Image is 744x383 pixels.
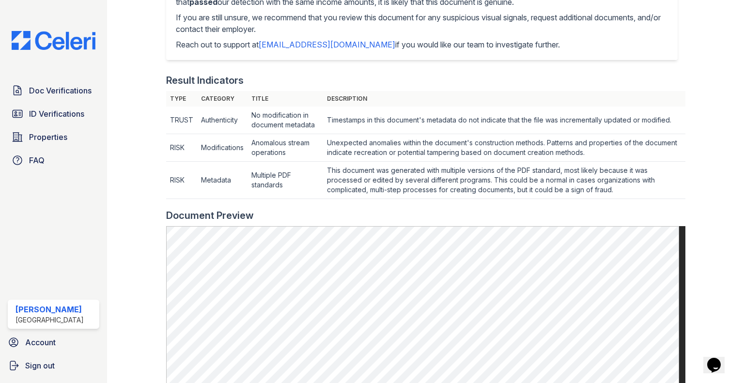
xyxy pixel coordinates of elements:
img: CE_Logo_Blue-a8612792a0a2168367f1c8372b55b34899dd931a85d93a1a3d3e32e68fde9ad4.png [4,31,103,50]
td: Timestamps in this document's metadata do not indicate that the file was incrementally updated or... [323,107,685,134]
div: [GEOGRAPHIC_DATA] [15,315,84,325]
th: Title [248,91,323,107]
a: Properties [8,127,99,147]
div: Result Indicators [166,74,244,87]
a: ID Verifications [8,104,99,123]
p: If you are still unsure, we recommend that you review this document for any suspicious visual sig... [176,12,668,35]
th: Description [323,91,685,107]
td: Anomalous stream operations [248,134,323,162]
span: Properties [29,131,67,143]
td: RISK [166,162,197,199]
th: Type [166,91,197,107]
td: RISK [166,134,197,162]
td: TRUST [166,107,197,134]
span: FAQ [29,154,45,166]
span: Doc Verifications [29,85,92,96]
td: Modifications [197,134,248,162]
td: No modification in document metadata [248,107,323,134]
td: Unexpected anomalies within the document's construction methods. Patterns and properties of the d... [323,134,685,162]
a: Account [4,333,103,352]
span: ID Verifications [29,108,84,120]
div: Document Preview [166,209,254,222]
a: [EMAIL_ADDRESS][DOMAIN_NAME] [259,40,395,49]
a: Doc Verifications [8,81,99,100]
td: Multiple PDF standards [248,162,323,199]
td: Authenticity [197,107,248,134]
a: Sign out [4,356,103,375]
td: This document was generated with multiple versions of the PDF standard, most likely because it wa... [323,162,685,199]
th: Category [197,91,248,107]
a: FAQ [8,151,99,170]
p: Reach out to support at if you would like our team to investigate further. [176,39,668,50]
iframe: chat widget [703,344,734,373]
td: Metadata [197,162,248,199]
span: Sign out [25,360,55,371]
span: Account [25,337,56,348]
div: [PERSON_NAME] [15,304,84,315]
